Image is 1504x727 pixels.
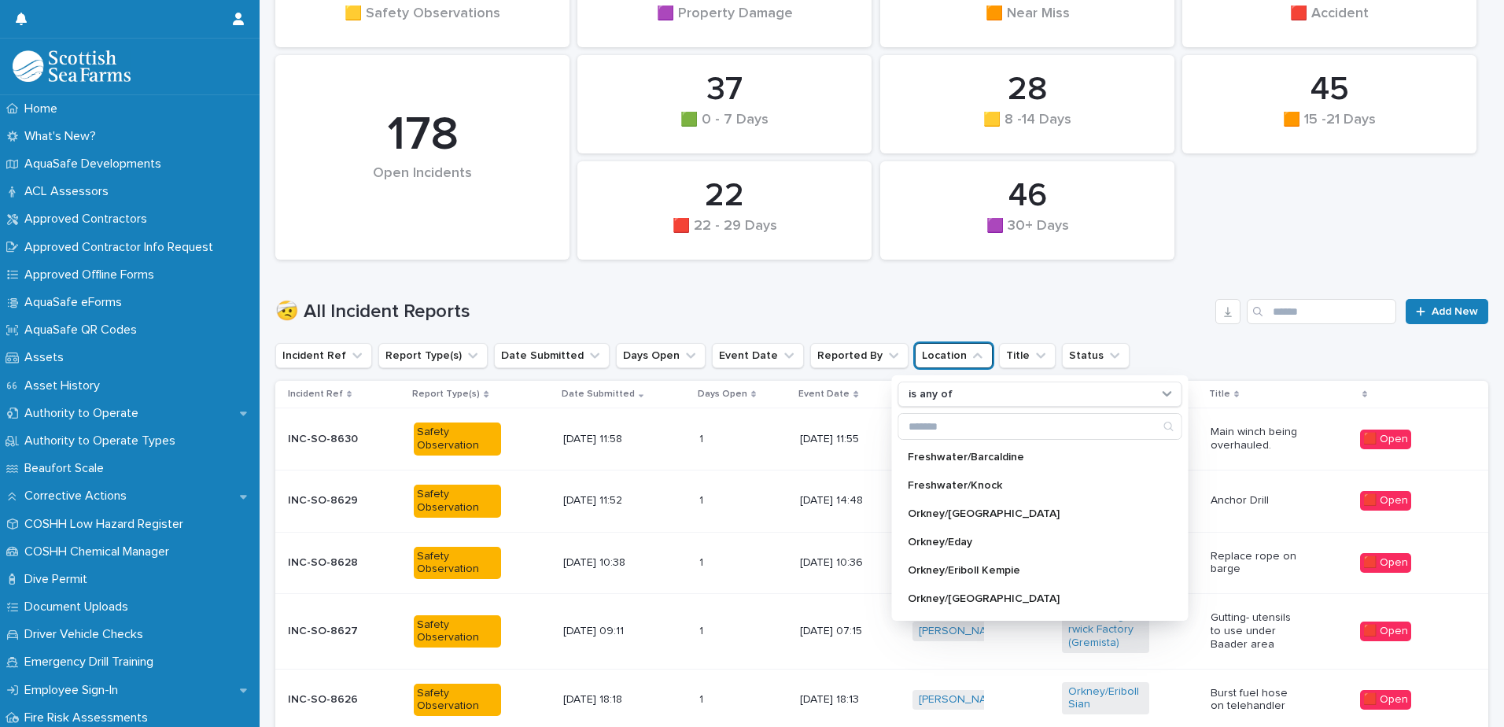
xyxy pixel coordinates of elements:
[712,343,804,368] button: Event Date
[907,218,1148,251] div: 🟪 30+ Days
[562,386,635,403] p: Date Submitted
[1209,112,1450,145] div: 🟧 15 -21 Days
[1211,611,1298,651] p: Gutting- utensils to use under Baader area
[908,565,1157,576] p: Orkney/Eriboll Kempie
[898,413,1182,440] div: Search
[412,386,480,403] p: Report Type(s)
[1247,299,1396,324] input: Search
[699,690,706,707] p: 1
[800,494,887,507] p: [DATE] 14:48
[18,101,70,116] p: Home
[616,343,706,368] button: Days Open
[275,470,1488,532] tr: INC-SO-8629Safety Observation[DATE] 11:5211 [DATE] 14:48[PERSON_NAME] Shetland/Gonfirth Shorebase...
[604,218,845,251] div: 🟥 22 - 29 Days
[1360,622,1411,641] div: 🟥 Open
[288,433,375,446] p: INC-SO-8630
[1360,690,1411,710] div: 🟥 Open
[18,627,156,642] p: Driver Vehicle Checks
[604,70,845,109] div: 37
[18,489,139,504] p: Corrective Actions
[563,556,651,570] p: [DATE] 10:38
[18,268,167,282] p: Approved Offline Forms
[798,386,850,403] p: Event Date
[899,414,1181,439] input: Search
[1211,426,1298,452] p: Main winch being overhauled.
[1062,343,1130,368] button: Status
[414,684,501,717] div: Safety Observation
[378,343,488,368] button: Report Type(s)
[907,70,1148,109] div: 28
[18,212,160,227] p: Approved Contractors
[18,157,174,172] p: AquaSafe Developments
[563,494,651,507] p: [DATE] 11:52
[908,480,1157,491] p: Freshwater/Knock
[907,6,1148,39] div: 🟧 Near Miss
[563,693,651,707] p: [DATE] 18:18
[604,6,845,39] div: 🟪 Property Damage
[18,184,121,199] p: ACL Assessors
[999,343,1056,368] button: Title
[800,556,887,570] p: [DATE] 10:36
[18,295,135,310] p: AquaSafe eForms
[1360,430,1411,449] div: 🟥 Open
[699,622,706,638] p: 1
[414,547,501,580] div: Safety Observation
[810,343,909,368] button: Reported By
[18,406,151,421] p: Authority to Operate
[1432,306,1478,317] span: Add New
[1209,6,1450,39] div: 🟥 Accident
[18,461,116,476] p: Beaufort Scale
[288,625,375,638] p: INC-SO-8627
[18,378,112,393] p: Asset History
[919,625,1005,638] a: [PERSON_NAME]
[915,343,993,368] button: Location
[908,593,1157,604] p: Orkney/[GEOGRAPHIC_DATA]
[13,50,131,82] img: bPIBxiqnSb2ggTQWdOVV
[563,433,651,446] p: [DATE] 11:58
[18,600,141,614] p: Document Uploads
[800,433,887,446] p: [DATE] 11:55
[18,517,196,532] p: COSHH Low Hazard Register
[275,408,1488,471] tr: INC-SO-8630Safety Observation[DATE] 11:5811 [DATE] 11:55[PERSON_NAME] Vessels/Courageous Main win...
[908,508,1157,519] p: Orkney/[GEOGRAPHIC_DATA]
[604,112,845,145] div: 🟩 0 - 7 Days
[414,423,501,456] div: Safety Observation
[800,625,887,638] p: [DATE] 07:15
[302,107,543,164] div: 178
[18,572,100,587] p: Dive Permit
[275,594,1488,669] tr: INC-SO-8627Safety Observation[DATE] 09:1111 [DATE] 07:15[PERSON_NAME] Processing/Lerwick Factory ...
[1209,70,1450,109] div: 45
[18,323,149,338] p: AquaSafe QR Codes
[302,165,543,215] div: Open Incidents
[1209,386,1230,403] p: Title
[18,683,131,698] p: Employee Sign-In
[907,112,1148,145] div: 🟨 8 -14 Days
[1406,299,1488,324] a: Add New
[302,6,543,39] div: 🟨 Safety Observations
[908,452,1157,463] p: Freshwater/Barcaldine
[919,693,1005,707] a: [PERSON_NAME]
[18,240,226,255] p: Approved Contractor Info Request
[275,532,1488,594] tr: INC-SO-8628Safety Observation[DATE] 10:3811 [DATE] 10:36[PERSON_NAME] Shetland/Gletness Replace r...
[288,386,343,403] p: Incident Ref
[699,430,706,446] p: 1
[604,176,845,216] div: 22
[908,537,1157,548] p: Orkney/Eday
[288,556,375,570] p: INC-SO-8628
[698,386,747,403] p: Days Open
[275,301,1209,323] h1: 🤕 All Incident Reports
[18,434,188,448] p: Authority to Operate Types
[800,693,887,707] p: [DATE] 18:13
[288,693,375,707] p: INC-SO-8626
[909,388,953,401] p: is any of
[275,343,372,368] button: Incident Ref
[18,710,160,725] p: Fire Risk Assessments
[18,129,109,144] p: What's New?
[699,491,706,507] p: 1
[18,350,76,365] p: Assets
[699,553,706,570] p: 1
[1211,687,1298,714] p: Burst fuel hose on telehandler
[414,615,501,648] div: Safety Observation
[288,494,375,507] p: INC-SO-8629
